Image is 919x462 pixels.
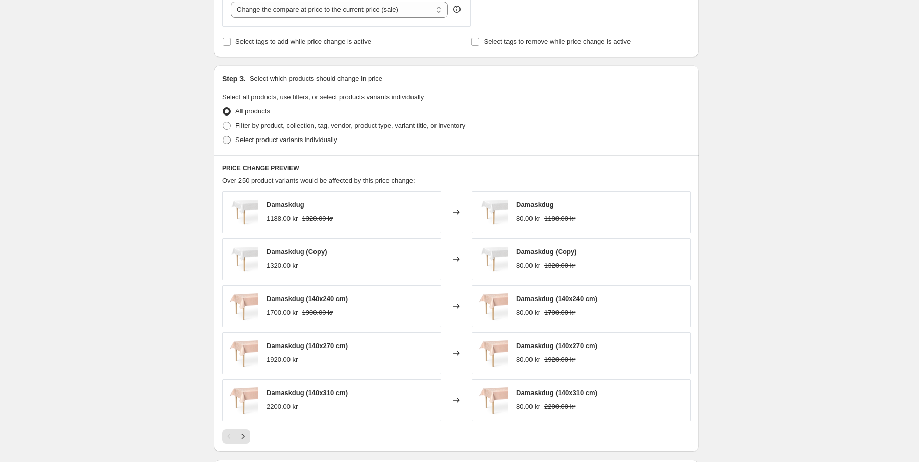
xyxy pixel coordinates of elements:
[477,338,508,368] img: banquet-table-cloth-soft-rose-1200x1200px_1_80x.webp
[516,389,597,397] span: Damaskdug (140x310 cm)
[302,308,333,318] strike: 1900.00 kr
[267,261,298,271] div: 1320.00 kr
[516,308,540,318] div: 80.00 kr
[222,429,250,444] nav: Pagination
[267,402,298,412] div: 2200.00 kr
[222,164,691,172] h6: PRICE CHANGE PREVIEW
[516,355,540,365] div: 80.00 kr
[235,122,465,129] span: Filter by product, collection, tag, vendor, product type, variant title, or inventory
[250,74,382,84] p: Select which products should change in price
[235,38,371,45] span: Select tags to add while price change is active
[484,38,631,45] span: Select tags to remove while price change is active
[477,291,508,321] img: banquet-table-cloth-soft-rose-1200x1200px_1_80x.webp
[267,355,298,365] div: 1920.00 kr
[228,197,258,227] img: arne-jacobsen-tablecloth-white-pack-2-new-final_80x.webp
[267,308,298,318] div: 1700.00 kr
[267,214,298,224] div: 1188.00 kr
[477,385,508,415] img: banquet-table-cloth-soft-rose-1200x1200px_1_80x.webp
[267,342,348,350] span: Damaskdug (140x270 cm)
[235,136,337,144] span: Select product variants individually
[516,201,554,209] span: Damaskdug
[544,355,575,365] strike: 1920.00 kr
[544,308,575,318] strike: 1700.00 kr
[516,248,576,256] span: Damaskdug (Copy)
[267,248,327,256] span: Damaskdug (Copy)
[516,214,540,224] div: 80.00 kr
[452,4,462,14] div: help
[222,93,424,101] span: Select all products, use filters, or select products variants individually
[544,214,575,224] strike: 1188.00 kr
[544,261,575,271] strike: 1320.00 kr
[302,214,333,224] strike: 1320.00 kr
[222,177,415,184] span: Over 250 product variants would be affected by this price change:
[228,385,258,415] img: banquet-table-cloth-soft-rose-1200x1200px_1_80x.webp
[477,244,508,274] img: arne-jacobsen-tablecloth-white-pack-2-new-final_80x.webp
[516,295,597,303] span: Damaskdug (140x240 cm)
[516,342,597,350] span: Damaskdug (140x270 cm)
[228,338,258,368] img: banquet-table-cloth-soft-rose-1200x1200px_1_80x.webp
[267,201,304,209] span: Damaskdug
[477,197,508,227] img: arne-jacobsen-tablecloth-white-pack-2-new-final_80x.webp
[236,429,250,444] button: Next
[267,295,348,303] span: Damaskdug (140x240 cm)
[516,261,540,271] div: 80.00 kr
[222,74,246,84] h2: Step 3.
[235,107,270,115] span: All products
[516,402,540,412] div: 80.00 kr
[228,244,258,274] img: arne-jacobsen-tablecloth-white-pack-2-new-final_80x.webp
[544,402,575,412] strike: 2200.00 kr
[267,389,348,397] span: Damaskdug (140x310 cm)
[228,291,258,321] img: banquet-table-cloth-soft-rose-1200x1200px_1_80x.webp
